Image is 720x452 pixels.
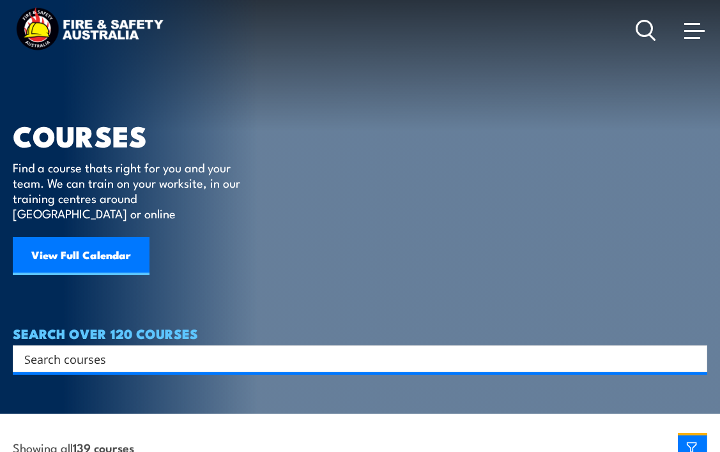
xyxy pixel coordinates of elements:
h4: SEARCH OVER 120 COURSES [13,326,707,340]
form: Search form [27,350,682,368]
p: Find a course thats right for you and your team. We can train on your worksite, in our training c... [13,160,246,221]
input: Search input [24,349,679,368]
h1: COURSES [13,123,259,147]
button: Search magnifier button [685,350,703,368]
a: View Full Calendar [13,237,149,275]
